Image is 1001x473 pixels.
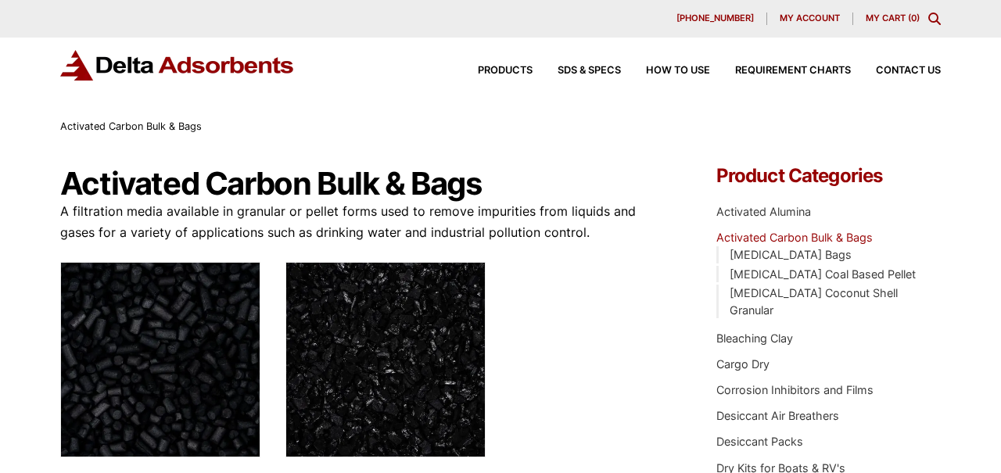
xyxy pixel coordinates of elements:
a: Contact Us [851,66,941,76]
a: Bleaching Clay [716,331,793,345]
span: Requirement Charts [735,66,851,76]
span: Contact Us [876,66,941,76]
a: How to Use [621,66,710,76]
a: Products [453,66,533,76]
a: [MEDICAL_DATA] Bags [730,248,852,261]
a: [MEDICAL_DATA] Coconut Shell Granular [730,286,898,317]
h4: Product Categories [716,167,942,185]
span: 0 [911,13,917,23]
img: Delta Adsorbents [60,50,295,81]
span: [PHONE_NUMBER] [676,14,754,23]
a: [PHONE_NUMBER] [664,13,767,25]
img: Activated Carbon Coal Based Pellet [60,262,260,457]
a: Activated Alumina [716,205,811,218]
a: Cargo Dry [716,357,770,371]
a: Corrosion Inhibitors and Films [716,383,874,396]
a: My Cart (0) [866,13,920,23]
h1: Activated Carbon Bulk & Bags [60,167,673,201]
a: Activated Carbon Bulk & Bags [716,231,873,244]
div: Toggle Modal Content [928,13,941,25]
span: SDS & SPECS [558,66,621,76]
p: A filtration media available in granular or pellet forms used to remove impurities from liquids a... [60,201,673,243]
a: Requirement Charts [710,66,851,76]
span: Activated Carbon Bulk & Bags [60,120,202,132]
span: My account [780,14,840,23]
span: Products [478,66,533,76]
a: SDS & SPECS [533,66,621,76]
img: Activated Carbon Coconut Shell Granular [285,262,486,457]
a: [MEDICAL_DATA] Coal Based Pellet [730,267,916,281]
span: How to Use [646,66,710,76]
a: Desiccant Packs [716,435,803,448]
a: My account [767,13,853,25]
a: Desiccant Air Breathers [716,409,839,422]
